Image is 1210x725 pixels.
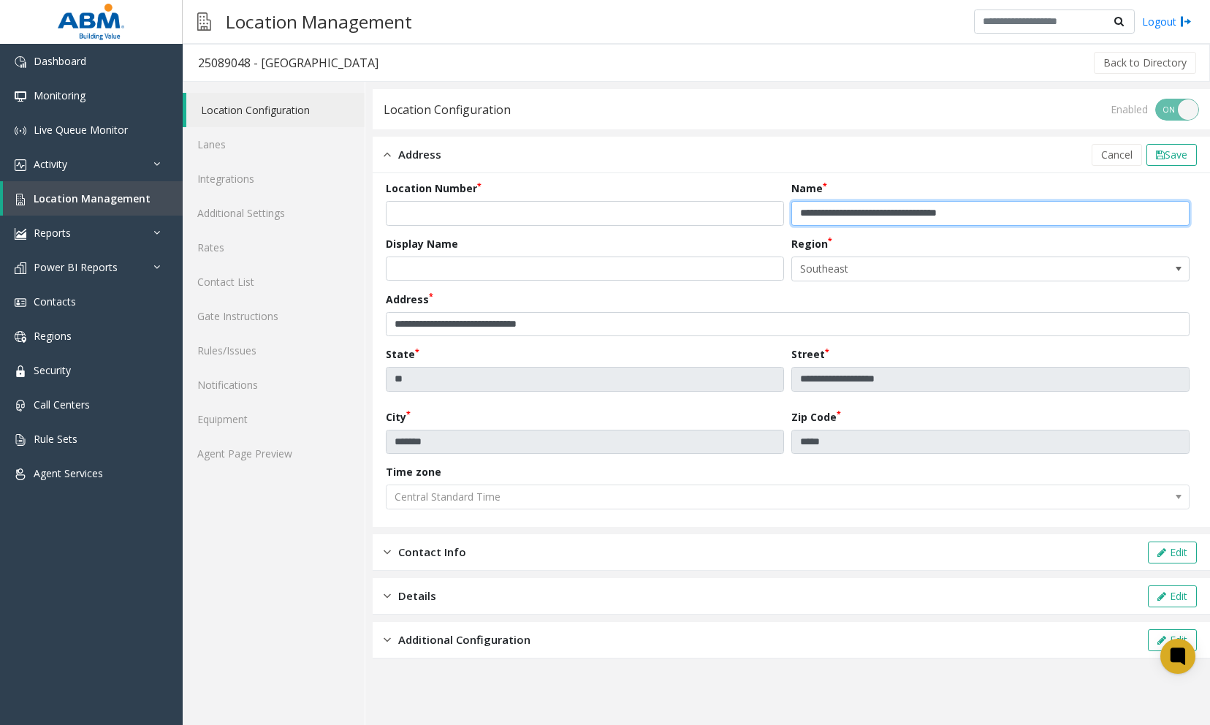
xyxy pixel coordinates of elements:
[384,100,511,119] div: Location Configuration
[34,123,128,137] span: Live Queue Monitor
[386,489,1190,503] app-dropdown: The timezone is automatically set based on the address and cannot be edited.
[34,226,71,240] span: Reports
[183,333,365,368] a: Rules/Issues
[183,127,365,162] a: Lanes
[792,257,1109,281] span: Southeast
[386,409,411,425] label: City
[386,292,433,307] label: Address
[183,230,365,265] a: Rates
[34,363,71,377] span: Security
[791,409,841,425] label: Zip Code
[386,464,441,479] label: Time zone
[34,88,85,102] span: Monitoring
[183,162,365,196] a: Integrations
[183,196,365,230] a: Additional Settings
[1092,144,1142,166] button: Cancel
[1094,52,1196,74] button: Back to Directory
[15,297,26,308] img: 'icon'
[34,260,118,274] span: Power BI Reports
[34,432,77,446] span: Rule Sets
[791,346,829,362] label: Street
[384,588,391,604] img: closed
[1180,14,1192,29] img: logout
[34,398,90,411] span: Call Centers
[34,329,72,343] span: Regions
[15,125,26,137] img: 'icon'
[198,53,378,72] div: 25089048 - [GEOGRAPHIC_DATA]
[34,466,103,480] span: Agent Services
[15,400,26,411] img: 'icon'
[1165,148,1187,162] span: Save
[386,181,482,196] label: Location Number
[386,346,419,362] label: State
[186,93,365,127] a: Location Configuration
[791,236,832,251] label: Region
[34,157,67,171] span: Activity
[15,159,26,171] img: 'icon'
[34,191,151,205] span: Location Management
[398,631,530,648] span: Additional Configuration
[1148,629,1197,651] button: Edit
[398,146,441,163] span: Address
[15,194,26,205] img: 'icon'
[15,262,26,274] img: 'icon'
[1101,148,1133,162] span: Cancel
[183,299,365,333] a: Gate Instructions
[1111,102,1148,117] div: Enabled
[183,265,365,299] a: Contact List
[15,56,26,68] img: 'icon'
[15,228,26,240] img: 'icon'
[386,236,458,251] label: Display Name
[218,4,419,39] h3: Location Management
[791,181,827,196] label: Name
[3,181,183,216] a: Location Management
[183,368,365,402] a: Notifications
[384,544,391,561] img: closed
[15,91,26,102] img: 'icon'
[34,54,86,68] span: Dashboard
[183,436,365,471] a: Agent Page Preview
[1148,585,1197,607] button: Edit
[384,146,391,163] img: opened
[34,295,76,308] span: Contacts
[1148,542,1197,563] button: Edit
[183,402,365,436] a: Equipment
[1146,144,1197,166] button: Save
[398,544,466,561] span: Contact Info
[1142,14,1192,29] a: Logout
[15,365,26,377] img: 'icon'
[384,631,391,648] img: closed
[15,434,26,446] img: 'icon'
[15,331,26,343] img: 'icon'
[398,588,436,604] span: Details
[15,468,26,480] img: 'icon'
[197,4,211,39] img: pageIcon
